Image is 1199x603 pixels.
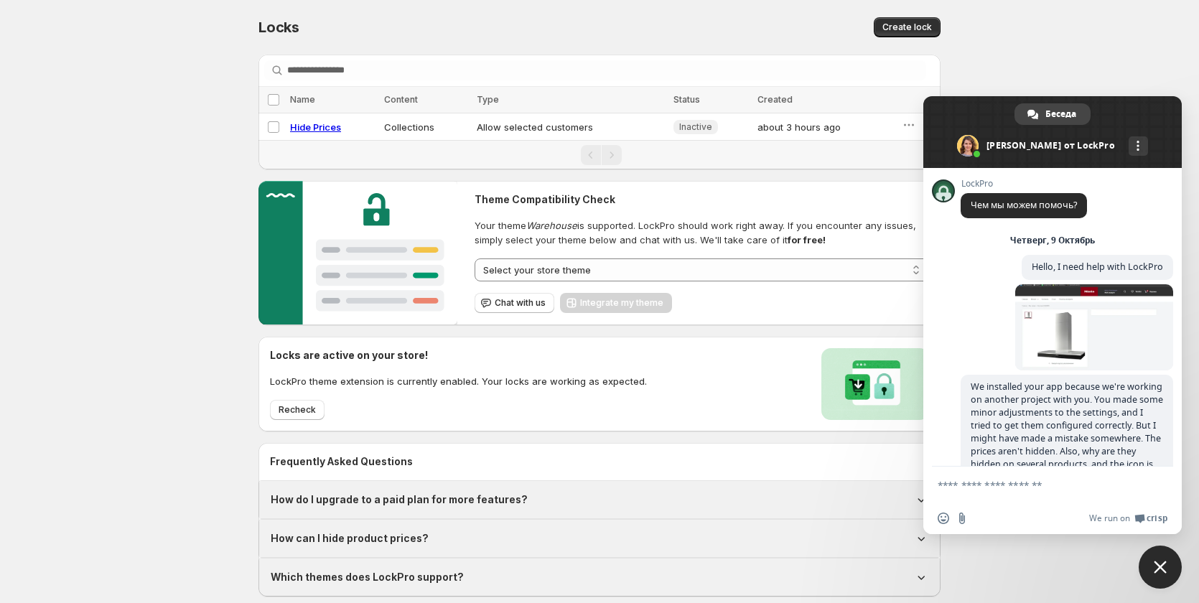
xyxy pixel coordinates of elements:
[384,94,418,105] span: Content
[380,113,472,141] td: Collections
[290,94,315,105] span: Name
[1089,513,1130,524] span: We run on
[673,94,700,105] span: Status
[270,374,647,388] p: LockPro theme extension is currently enabled. Your locks are working as expected.
[874,17,941,37] button: Create lock
[270,454,929,469] h2: Frequently Asked Questions
[1045,103,1076,125] span: Беседа
[882,22,932,33] span: Create lock
[1139,546,1182,589] div: Close chat
[1129,136,1148,156] div: Дополнительные каналы
[679,121,712,133] span: Inactive
[961,179,1087,189] span: LockPro
[938,513,949,524] span: Вставить emoji
[956,513,968,524] span: Отправить файл
[475,192,929,207] h2: Theme Compatibility Check
[788,234,826,246] strong: for free!
[1032,261,1163,273] span: Hello, I need help with LockPro
[526,220,577,231] em: Warehouse
[1014,103,1091,125] div: Беседа
[270,348,647,363] h2: Locks are active on your store!
[971,199,1077,211] span: Чем мы можем помочь?
[271,492,528,507] h1: How do I upgrade to a paid plan for more features?
[258,140,941,169] nav: Pagination
[495,297,546,309] span: Chat with us
[757,94,793,105] span: Created
[271,570,464,584] h1: Which themes does LockPro support?
[279,404,316,416] span: Recheck
[1147,513,1167,524] span: Crisp
[753,113,898,141] td: about 3 hours ago
[472,113,669,141] td: Allow selected customers
[938,479,1136,492] textarea: Отправьте сообщение...
[475,218,929,247] span: Your theme is supported. LockPro should work right away. If you encounter any issues, simply sele...
[475,293,554,313] button: Chat with us
[271,531,429,546] h1: How can I hide product prices?
[1089,513,1167,524] a: We run onCrisp
[290,121,341,133] a: Hide Prices
[971,380,1163,522] span: We installed your app because we're working on another project with you. You made some minor adju...
[258,181,457,324] img: Customer support
[477,94,499,105] span: Type
[270,400,325,420] button: Recheck
[1010,236,1095,245] div: Четверг, 9 Октябрь
[258,19,299,36] span: Locks
[821,348,929,420] img: Locks activated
